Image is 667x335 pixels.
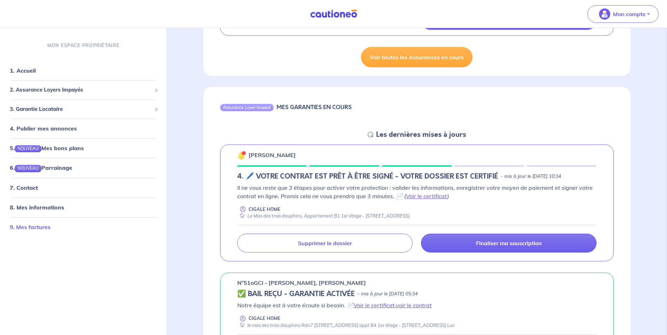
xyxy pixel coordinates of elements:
div: Assurance Loyer Impayé [220,104,274,111]
p: Notre équipe est à votre écoute si besoin. 📄 , [237,301,597,309]
div: 4. Publier mes annonces [3,121,164,135]
p: Supprimer le dossier [298,240,352,247]
span: 2. Assurance Loyers Impayés [10,86,152,94]
img: 🔔 [237,151,246,160]
div: le mas des trois dauphins Rdn7 [STREET_ADDRESS] appt B4 1er étage - [STREET_ADDRESS] Luc [237,322,455,329]
a: voir le contrat [396,302,432,309]
a: Voir toutes les Assurances en cours [361,47,472,67]
h5: ✅ BAIL REÇU - GARANTIE ACTIVÉE [237,290,355,298]
p: n°51oGCl - [PERSON_NAME], [PERSON_NAME] [237,279,366,287]
p: Il ne vous reste que 3 étapes pour activer votre protection : valider les informations, enregistr... [237,183,597,200]
a: Voir le certificat [354,302,395,309]
a: Supprimer le dossier [237,234,413,253]
div: 9. Mes factures [3,220,164,234]
img: illu_account_valid_menu.svg [599,8,610,20]
p: Finaliser ma souscription [476,240,542,247]
a: 4. Publier mes annonces [10,125,77,132]
div: 3. Garantie Locataire [3,102,164,116]
p: CIGALE HOME [249,206,280,213]
div: 2. Assurance Loyers Impayés [3,83,164,97]
div: 7. Contact [3,180,164,194]
a: Finaliser ma souscription [421,234,597,253]
div: 6.NOUVEAUParrainage [3,161,164,175]
div: state: CONTRACT-VALIDATED, Context: NEW,MAYBE-CERTIFICATE,RELATIONSHIP,LESSOR-DOCUMENTS [237,290,597,298]
h5: 4. 🖊️ VOTRE CONTRAT EST PRÊT À ÊTRE SIGNÉ - VOTRE DOSSIER EST CERTIFIÉ [237,172,498,181]
h6: MES GARANTIES EN COURS [277,104,352,110]
h5: Les dernières mises à jours [376,130,466,139]
a: 8. Mes informations [10,203,64,210]
div: 5.NOUVEAUMes bons plans [3,141,164,155]
p: - mis à jour le [DATE] 05:34 [358,290,418,297]
p: MON ESPACE PROPRIÉTAIRE [47,42,120,49]
img: Cautioneo [307,9,360,18]
div: Le Mas des trois dauphins, Appartement B1 1er étage - [STREET_ADDRESS] [237,213,410,219]
a: 6.NOUVEAUParrainage [10,164,72,171]
a: 1. Accueil [10,67,36,74]
a: 9. Mes factures [10,223,50,230]
button: illu_account_valid_menu.svgMon compte [587,5,659,23]
p: CIGALE HOME [249,315,280,322]
p: - mis à jour le [DATE] 10:34 [501,173,561,180]
a: 5.NOUVEAUMes bons plans [10,145,84,152]
p: Mon compte [613,10,646,18]
div: 8. Mes informations [3,200,164,214]
p: [PERSON_NAME] [249,151,296,159]
a: 7. Contact [10,184,38,191]
div: state: CONTRACT-INFO-IN-PROGRESS, Context: NEW,CHOOSE-CERTIFICATE,ALONE,LESSOR-DOCUMENTS [237,172,597,181]
div: 1. Accueil [3,63,164,78]
a: Voir le certificat [406,193,447,200]
span: 3. Garantie Locataire [10,105,152,113]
